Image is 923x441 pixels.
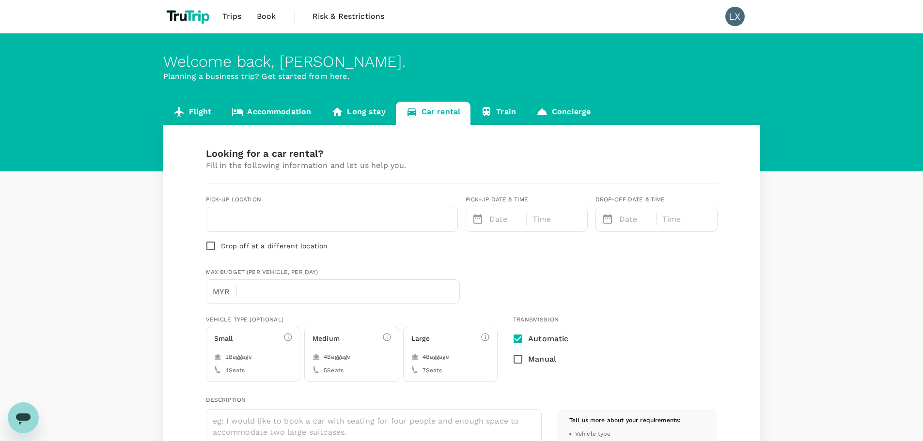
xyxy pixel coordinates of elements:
[213,286,236,298] p: MYR
[206,160,718,171] p: Fill in the following information and let us help you.
[225,366,245,376] span: 4 Seats
[662,213,681,225] p: Time
[422,352,449,362] span: 4 Baggage
[163,53,760,71] div: Welcome back , [PERSON_NAME] .
[619,213,651,225] p: Date
[569,417,681,424] span: Tell us more about your requirements:
[422,366,442,376] span: 7 Seats
[163,102,222,125] a: Flight
[257,11,276,22] span: Book
[8,402,39,433] iframe: Button to launch messaging window
[324,366,344,376] span: 5 Seats
[206,195,332,205] div: Pick-up location
[313,11,385,22] span: Risk & Restrictions
[528,353,556,365] p: Manual
[313,334,340,344] h6: Medium
[163,6,215,27] img: TruTrip logo
[528,333,568,345] p: Automatic
[222,11,241,22] span: Trips
[575,429,611,439] span: Vehicle type
[324,352,350,362] span: 4 Baggage
[163,71,760,82] p: Planning a business trip? Get started from here.
[206,268,460,277] div: Max Budget (per vehicle, per day)
[411,334,430,344] h6: Large
[725,7,745,26] div: LX
[466,195,588,205] div: Pick-up date & time
[532,213,551,225] p: Time
[595,195,718,205] div: Drop-off date & time
[396,102,471,125] a: Car rental
[214,334,233,344] h6: Small
[206,315,498,325] div: Vehicle type (optional)
[470,102,526,125] a: Train
[225,352,252,362] span: 2 Baggage
[221,102,321,125] a: Accommodation
[321,102,395,125] a: Long stay
[526,102,601,125] a: Concierge
[489,213,521,225] p: Date
[513,315,576,325] div: Transmission
[221,241,328,251] p: Drop off at a different location
[206,148,718,159] h3: Looking for a car rental?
